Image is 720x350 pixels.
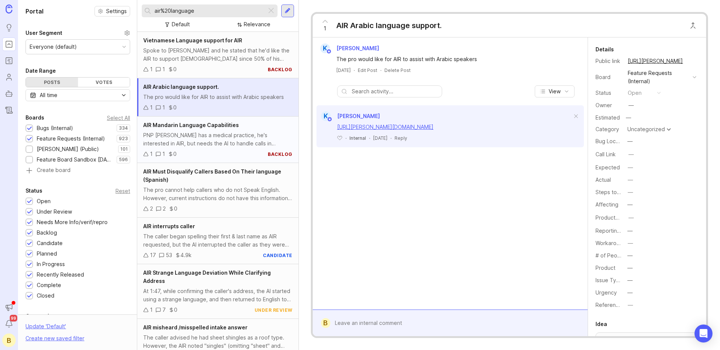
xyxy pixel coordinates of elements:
[25,334,84,343] div: Create new saved filter
[628,150,634,159] div: —
[595,289,617,296] label: Urgency
[143,186,292,202] div: The pro cannot help callers who do not Speak English. However, current instructions do not have t...
[694,325,712,343] div: Open Intercom Messenger
[628,89,642,97] div: open
[380,67,381,73] div: ·
[595,57,622,65] div: Public link
[94,6,130,16] button: Settings
[263,252,292,259] div: candidate
[166,251,172,259] div: 53
[628,214,634,222] div: —
[685,18,700,33] button: Close button
[628,188,633,196] div: —
[2,334,16,347] button: B
[172,20,190,28] div: Default
[174,306,177,314] div: 0
[25,66,56,75] div: Date Range
[369,135,370,141] div: ·
[595,252,649,259] label: # of People Affected
[336,67,351,73] a: [DATE]
[25,312,55,321] div: Companies
[384,67,411,73] div: Delete Post
[627,276,633,284] div: —
[25,113,44,122] div: Boards
[174,205,177,213] div: 0
[354,67,355,73] div: ·
[352,87,438,96] input: Search activity...
[316,43,385,53] a: K[PERSON_NAME]
[37,124,73,132] div: Bugs (Internal)
[268,151,292,157] div: backlog
[627,137,633,145] div: —
[143,46,292,63] div: Spoke to [PERSON_NAME] and he stated that he'd like the AIR to support [DEMOGRAPHIC_DATA] since 5...
[337,113,380,119] span: [PERSON_NAME]
[628,101,634,109] div: —
[268,66,292,73] div: backlog
[137,163,298,218] a: AIR Must Disqualify Callers Based On Their language (Spanish)The pro cannot help callers who do n...
[143,168,281,183] span: AIR Must Disqualify Callers Based On Their language (Spanish)
[316,111,380,121] a: K[PERSON_NAME]
[154,7,264,15] input: Search...
[627,127,665,132] div: Uncategorized
[37,156,113,164] div: Feature Board Sandbox [DATE]
[2,103,16,117] a: Changelog
[143,269,271,284] span: AIR Strange Language Deviation While Clarifying Address
[173,65,177,73] div: 0
[37,292,54,300] div: Closed
[30,43,77,51] div: Everyone (default)
[37,135,105,143] div: Feature Requests (Internal)
[137,117,298,163] a: AIR Mandarin Language CapabilitiesPNP [PERSON_NAME] has a medical practice, he's interested in AI...
[37,281,61,289] div: Complete
[150,65,153,73] div: 1
[321,111,331,121] div: K
[627,289,633,297] div: —
[549,88,561,95] span: View
[37,229,57,237] div: Backlog
[595,151,616,157] label: Call Link
[595,201,618,208] label: Affecting
[25,168,130,174] a: Create board
[137,218,298,264] a: AIR interrupts callerThe caller began spelling their first & last name as AIR requested, but the ...
[37,197,51,205] div: Open
[143,93,292,101] div: The pro would like for AIR to assist with Arabic speakers
[390,135,391,141] div: ·
[143,131,292,148] div: PNP [PERSON_NAME] has a medical practice, he's interested in AIR, but needs the AI to handle call...
[595,277,623,283] label: Issue Type
[25,28,62,37] div: User Segment
[162,306,166,314] div: 7
[143,287,292,304] div: At 1:47, while confirming the caller's address, the AI started using a strange language, and then...
[394,135,407,141] div: Reply
[162,103,165,112] div: 1
[150,205,153,213] div: 2
[25,322,66,334] div: Update ' Default '
[625,163,635,172] button: Expected
[150,251,156,259] div: 17
[163,205,166,213] div: 2
[595,164,620,171] label: Expected
[120,146,128,152] p: 101
[595,240,626,246] label: Workaround
[180,251,192,259] div: 4.9k
[137,32,298,78] a: Vietnamese Language support for AIRSpoke to [PERSON_NAME] and he stated that he'd like the AIR to...
[624,113,633,123] div: —
[150,306,153,314] div: 1
[321,318,330,328] div: B
[595,265,615,271] label: Product
[625,238,635,248] button: Workaround
[336,67,351,73] time: [DATE]
[143,84,219,90] span: AIR Arabic language support.
[595,302,629,308] label: Reference(s)
[625,187,635,197] button: Steps to Reproduce
[173,103,177,112] div: 0
[107,116,130,120] div: Select All
[143,334,292,350] div: The caller advised he had sheet shingles as a roof type. However, the AIR noted "singles" (omitti...
[595,189,646,195] label: Steps to Reproduce
[595,89,622,97] div: Status
[2,37,16,51] a: Portal
[595,176,611,183] label: Actual
[6,4,12,13] img: Canny Home
[628,69,690,85] div: Feature Requests (Internal)
[2,21,16,34] a: Ideas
